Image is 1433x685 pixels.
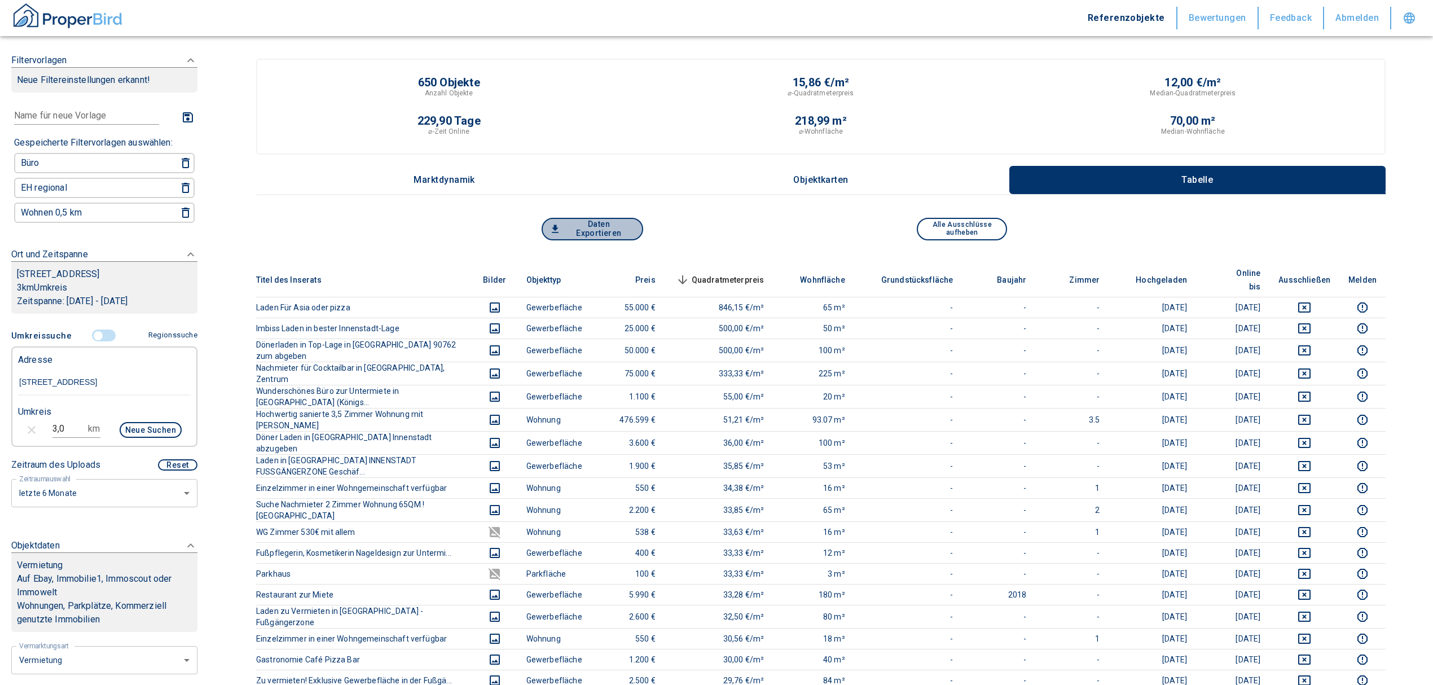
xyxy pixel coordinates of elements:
[665,339,773,362] td: 500,00 €/m²
[854,563,962,584] td: -
[158,459,197,471] button: Reset
[773,431,854,454] td: 100 m²
[1035,584,1109,605] td: -
[18,370,191,396] input: Adresse ändern
[773,521,854,542] td: 16 m²
[1348,546,1377,560] button: report this listing
[962,542,1035,563] td: -
[481,344,508,357] button: images
[962,339,1035,362] td: -
[1348,390,1377,403] button: report this listing
[256,385,472,408] th: Wunderschönes Büro zur Untermiete in [GEOGRAPHIC_DATA] (Königs...
[854,408,962,431] td: -
[1109,339,1196,362] td: [DATE]
[591,584,665,605] td: 5.990 €
[773,339,854,362] td: 100 m²
[472,263,517,297] th: Bilder
[1150,88,1236,98] p: Median-Quadratmeterpreis
[17,559,63,572] p: Vermietung
[1196,339,1269,362] td: [DATE]
[1076,7,1177,29] button: Referenzobjekte
[591,628,665,649] td: 550 €
[665,498,773,521] td: 33,85 €/m²
[11,2,124,34] button: ProperBird Logo and Home Button
[256,628,472,649] th: Einzelzimmer in einer Wohngemeinschaft verfügbar
[1177,7,1259,29] button: Bewertungen
[591,649,665,670] td: 1.200 €
[481,632,508,646] button: images
[1035,431,1109,454] td: -
[1348,367,1377,380] button: report this listing
[962,454,1035,477] td: -
[256,408,472,431] th: Hochwertig sanierte 3,5 Zimmer Wohnung mit [PERSON_NAME]
[1278,588,1330,601] button: deselect this listing
[481,481,508,495] button: images
[1109,318,1196,339] td: [DATE]
[517,339,591,362] td: Gewerbefläche
[773,542,854,563] td: 12 m²
[11,458,100,472] p: Zeitraum des Uploads
[517,542,591,563] td: Gewerbefläche
[11,645,197,675] div: letzte 6 Monate
[256,542,472,563] th: Fußpflegerin, Kosmetikerin Nageldesign zur Untermi...
[517,649,591,670] td: Gewerbefläche
[1196,297,1269,318] td: [DATE]
[1278,610,1330,623] button: deselect this listing
[11,248,88,261] p: Ort und Zeitspanne
[1109,408,1196,431] td: [DATE]
[1161,126,1225,137] p: Median-Wohnfläche
[1035,454,1109,477] td: -
[256,649,472,670] th: Gastronomie Café Pizza Bar
[1109,584,1196,605] td: [DATE]
[1348,503,1377,517] button: report this listing
[793,175,849,185] p: Objektkarten
[795,115,847,126] p: 218,99 m²
[517,385,591,408] td: Gewerbefläche
[1035,649,1109,670] td: -
[591,431,665,454] td: 3.600 €
[517,297,591,318] td: Gewerbefläche
[1348,481,1377,495] button: report this listing
[481,459,508,473] button: images
[1035,498,1109,521] td: 2
[1278,413,1330,427] button: deselect this listing
[665,563,773,584] td: 33,33 €/m²
[17,295,192,308] p: Zeitspanne: [DATE] - [DATE]
[1348,459,1377,473] button: report this listing
[1196,498,1269,521] td: [DATE]
[1278,546,1330,560] button: deselect this listing
[665,605,773,628] td: 32,50 €/m²
[773,563,854,584] td: 3 m²
[1278,301,1330,314] button: deselect this listing
[517,477,591,498] td: Wohnung
[11,104,197,227] div: FiltervorlagenNeue Filtereinstellungen erkannt!
[917,218,1007,240] button: Alle Ausschlüsse aufheben
[1278,481,1330,495] button: deselect this listing
[16,180,163,196] button: EH regional
[854,477,962,498] td: -
[1035,605,1109,628] td: -
[854,605,962,628] td: -
[1035,477,1109,498] td: 1
[1339,263,1386,297] th: Melden
[1109,498,1196,521] td: [DATE]
[1196,385,1269,408] td: [DATE]
[591,542,665,563] td: 400 €
[1196,454,1269,477] td: [DATE]
[591,297,665,318] td: 55.000 €
[481,367,508,380] button: images
[256,318,472,339] th: Imbiss Laden in bester Innenstadt-Lage
[1278,653,1330,666] button: deselect this listing
[854,649,962,670] td: -
[1035,385,1109,408] td: -
[1196,431,1269,454] td: [DATE]
[1348,610,1377,623] button: report this listing
[17,599,192,626] p: Wohnungen, Parkplätze, Kommerziell genutzte Immobilien
[854,628,962,649] td: -
[591,408,665,431] td: 476.599 €
[517,362,591,385] td: Gewerbefläche
[1324,7,1391,29] button: Abmelden
[773,498,854,521] td: 65 m²
[517,628,591,649] td: Wohnung
[674,273,764,287] span: Quadratmeterpreis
